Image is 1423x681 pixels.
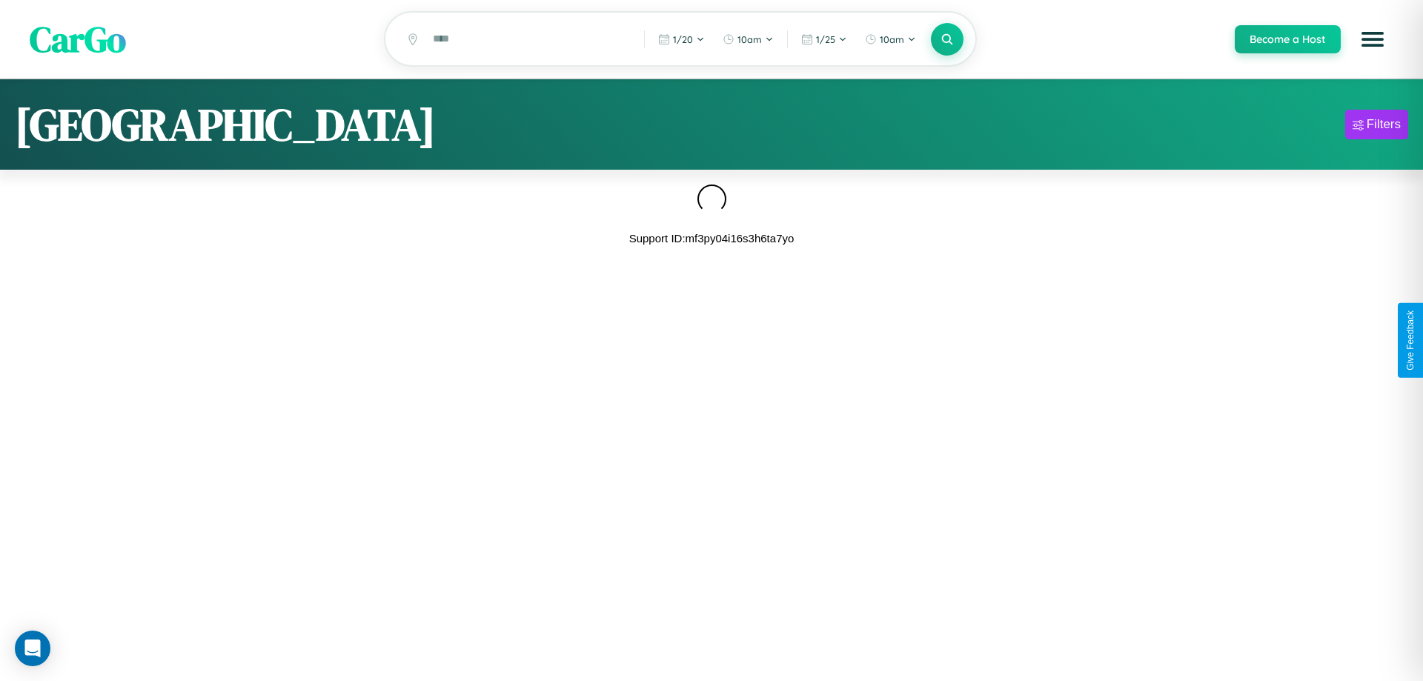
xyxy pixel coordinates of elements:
[816,33,835,45] span: 1 / 25
[15,631,50,666] div: Open Intercom Messenger
[1405,310,1416,371] div: Give Feedback
[858,27,923,51] button: 10am
[794,27,855,51] button: 1/25
[15,94,436,155] h1: [GEOGRAPHIC_DATA]
[651,27,712,51] button: 1/20
[1345,110,1408,139] button: Filters
[673,33,693,45] span: 1 / 20
[715,27,781,51] button: 10am
[880,33,904,45] span: 10am
[1235,25,1341,53] button: Become a Host
[1352,19,1393,60] button: Open menu
[629,228,795,248] p: Support ID: mf3py04i16s3h6ta7yo
[30,15,126,64] span: CarGo
[1367,117,1401,132] div: Filters
[737,33,762,45] span: 10am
